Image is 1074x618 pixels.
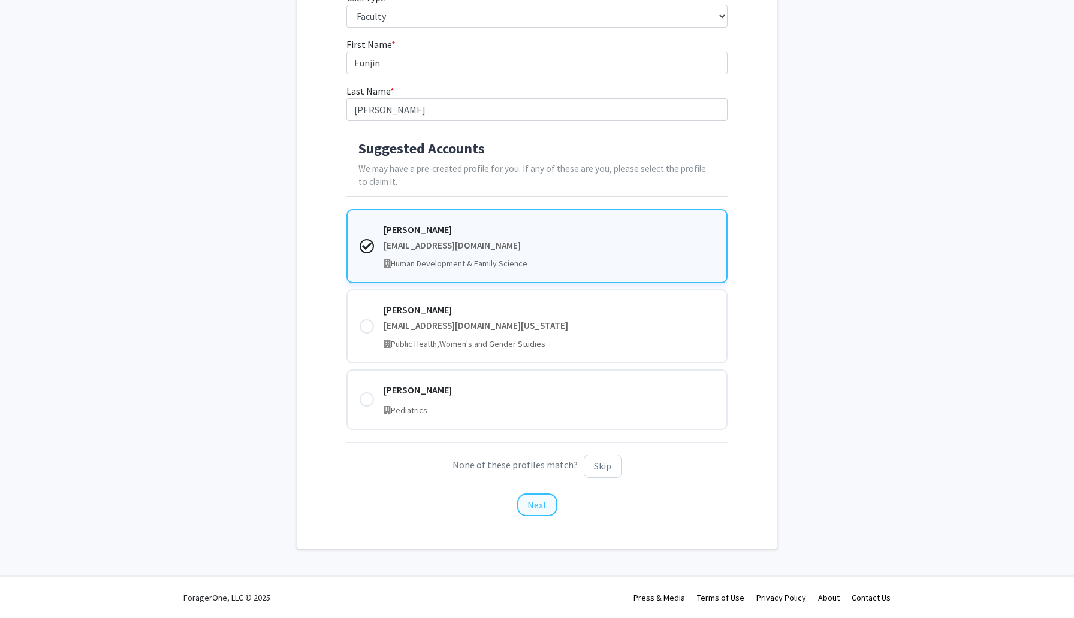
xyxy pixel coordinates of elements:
a: Press & Media [633,592,685,603]
div: [PERSON_NAME] [384,383,715,397]
a: Contact Us [852,592,891,603]
div: [PERSON_NAME] [384,222,715,237]
p: None of these profiles match? [346,455,728,478]
h4: Suggested Accounts [358,140,716,157]
a: Privacy Policy [756,592,806,603]
span: Public Health, [391,338,439,349]
iframe: Chat [9,564,51,609]
button: Skip [584,455,622,478]
div: [EMAIL_ADDRESS][DOMAIN_NAME] [384,239,715,253]
span: Last Name [346,85,390,97]
div: [EMAIL_ADDRESS][DOMAIN_NAME][US_STATE] [384,319,715,333]
span: Pediatrics [391,405,427,416]
button: Next [517,493,557,516]
a: Terms of Use [697,592,744,603]
p: We may have a pre-created profile for you. If any of these are you, please select the profile to ... [358,162,716,190]
span: Women's and Gender Studies [439,338,545,349]
span: First Name [346,38,391,50]
div: [PERSON_NAME] [384,302,715,317]
a: About [818,592,840,603]
span: Human Development & Family Science [391,258,527,269]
